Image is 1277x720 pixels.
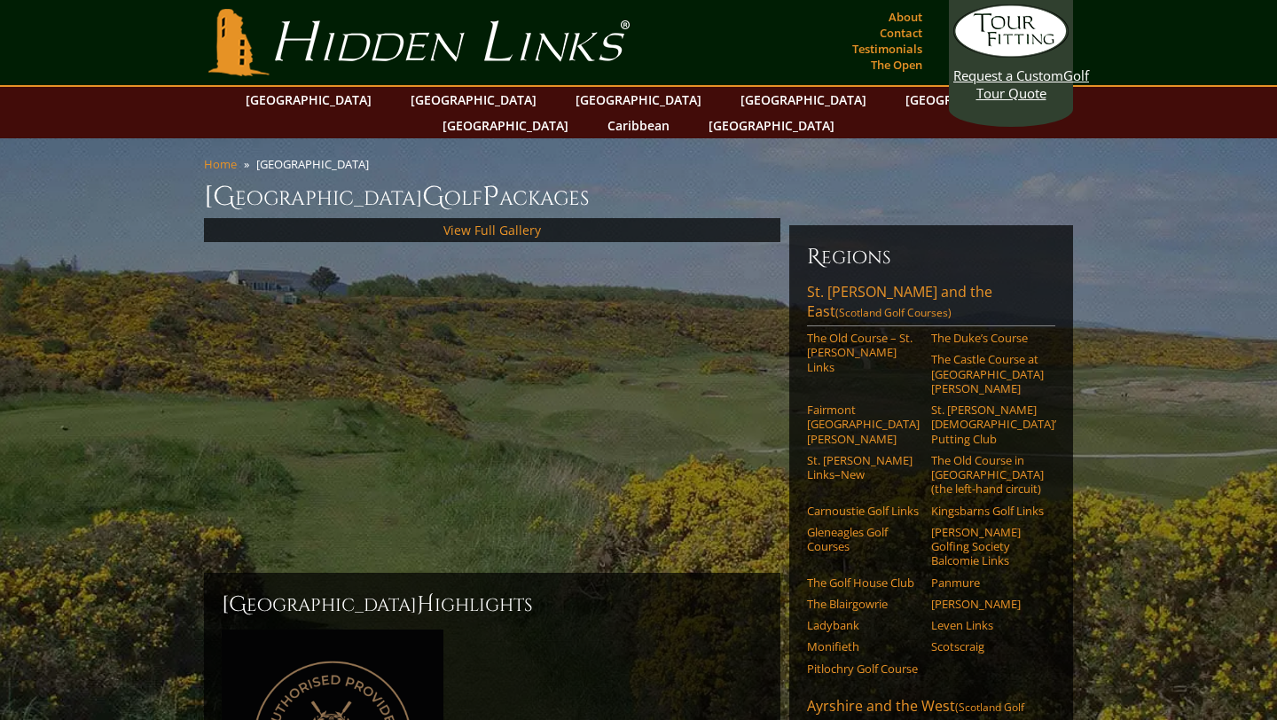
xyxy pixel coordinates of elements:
[807,243,1055,271] h6: Regions
[931,639,1044,653] a: Scotscraig
[953,67,1063,84] span: Request a Custom
[204,156,237,172] a: Home
[256,156,376,172] li: [GEOGRAPHIC_DATA]
[931,597,1044,611] a: [PERSON_NAME]
[807,639,920,653] a: Monifieth
[931,453,1044,497] a: The Old Course in [GEOGRAPHIC_DATA] (the left-hand circuit)
[931,352,1044,395] a: The Castle Course at [GEOGRAPHIC_DATA][PERSON_NAME]
[931,575,1044,590] a: Panmure
[931,525,1044,568] a: [PERSON_NAME] Golfing Society Balcomie Links
[567,87,710,113] a: [GEOGRAPHIC_DATA]
[599,113,678,138] a: Caribbean
[807,597,920,611] a: The Blairgowrie
[953,4,1069,102] a: Request a CustomGolf Tour Quote
[807,453,920,482] a: St. [PERSON_NAME] Links–New
[931,331,1044,345] a: The Duke’s Course
[875,20,927,45] a: Contact
[897,87,1040,113] a: [GEOGRAPHIC_DATA]
[807,403,920,446] a: Fairmont [GEOGRAPHIC_DATA][PERSON_NAME]
[417,591,435,619] span: H
[848,36,927,61] a: Testimonials
[204,179,1073,215] h1: [GEOGRAPHIC_DATA] olf ackages
[884,4,927,29] a: About
[807,504,920,518] a: Carnoustie Golf Links
[931,403,1044,446] a: St. [PERSON_NAME] [DEMOGRAPHIC_DATA]’ Putting Club
[807,331,920,374] a: The Old Course – St. [PERSON_NAME] Links
[807,525,920,554] a: Gleneagles Golf Courses
[807,575,920,590] a: The Golf House Club
[482,179,499,215] span: P
[807,282,1055,326] a: St. [PERSON_NAME] and the East(Scotland Golf Courses)
[434,113,577,138] a: [GEOGRAPHIC_DATA]
[732,87,875,113] a: [GEOGRAPHIC_DATA]
[700,113,843,138] a: [GEOGRAPHIC_DATA]
[402,87,545,113] a: [GEOGRAPHIC_DATA]
[222,591,763,619] h2: [GEOGRAPHIC_DATA] ighlights
[443,222,541,239] a: View Full Gallery
[835,305,952,320] span: (Scotland Golf Courses)
[422,179,444,215] span: G
[866,52,927,77] a: The Open
[807,618,920,632] a: Ladybank
[931,504,1044,518] a: Kingsbarns Golf Links
[237,87,380,113] a: [GEOGRAPHIC_DATA]
[931,618,1044,632] a: Leven Links
[807,661,920,676] a: Pitlochry Golf Course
